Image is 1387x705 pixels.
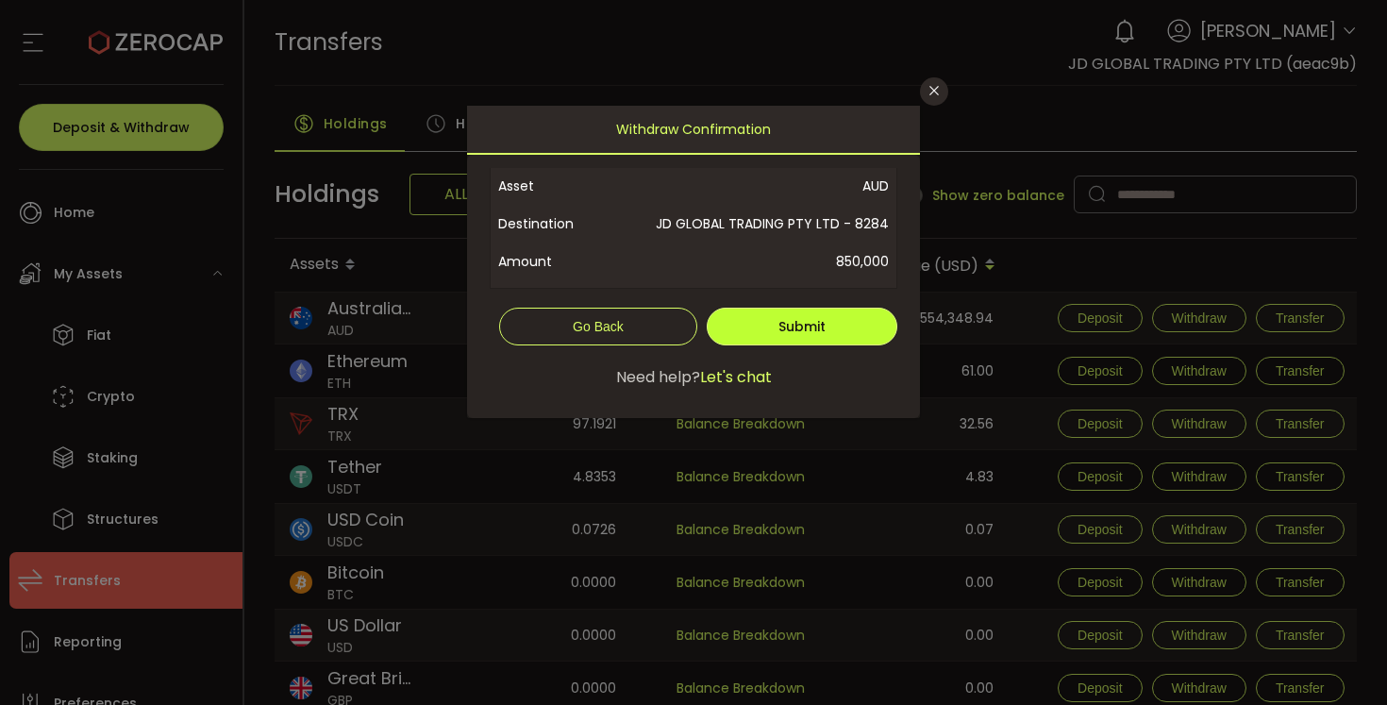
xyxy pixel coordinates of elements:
span: 850,000 [618,243,889,280]
span: Amount [498,243,618,280]
button: Go Back [499,308,697,345]
span: Go Back [573,319,624,334]
div: 聊天小组件 [1162,501,1387,705]
span: Submit [778,317,826,336]
span: JD GLOBAL TRADING PTY LTD - 8284 [618,205,889,243]
span: Asset [498,167,618,205]
iframe: Chat Widget [1162,501,1387,705]
button: Close [920,77,948,106]
button: Submit [707,308,897,345]
span: Let's chat [700,366,772,389]
span: Destination [498,205,618,243]
div: dialog [467,106,920,418]
span: Need help? [616,366,700,389]
span: Withdraw Confirmation [616,106,771,153]
span: AUD [618,167,889,205]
